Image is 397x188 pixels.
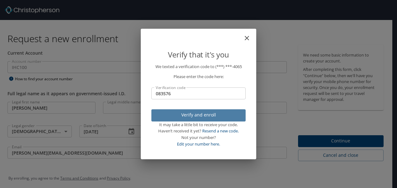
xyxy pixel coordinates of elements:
a: Edit your number here. [177,141,220,147]
button: close [246,31,254,39]
p: We texted a verification code to (***) ***- 4065 [151,63,246,70]
span: Verify and enroll [156,111,241,119]
a: Resend a new code. [202,128,239,134]
button: Verify and enroll [151,109,246,121]
div: It may take a little bit to receive your code. [151,121,246,128]
p: Verify that it's you [151,49,246,61]
div: Haven’t received it yet? [151,128,246,134]
div: Not your number? [151,134,246,141]
p: Please enter the code here: [151,73,246,80]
